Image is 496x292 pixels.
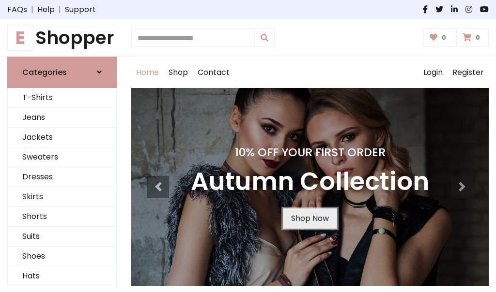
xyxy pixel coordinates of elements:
[7,57,117,88] a: Categories
[8,147,116,167] a: Sweaters
[8,227,116,247] a: Suits
[7,25,33,51] span: E
[283,208,337,229] a: Shop Now
[8,88,116,108] a: T-Shirts
[22,68,67,77] h6: Categories
[8,207,116,227] a: Shorts
[191,146,429,159] h4: 10% Off Your First Order
[7,27,117,49] h1: Shopper
[131,57,164,88] a: Home
[7,27,117,49] a: EShopper
[8,167,116,187] a: Dresses
[8,266,116,286] a: Hats
[423,29,455,47] a: 0
[193,57,234,88] a: Contact
[8,128,116,147] a: Jackets
[439,33,449,42] span: 0
[456,29,489,47] a: 0
[27,4,37,15] span: |
[65,4,96,15] a: Support
[8,108,116,128] a: Jeans
[8,187,116,207] a: Skirts
[448,57,489,88] a: Register
[37,4,55,15] a: Help
[55,4,65,15] span: |
[8,247,116,266] a: Shoes
[473,33,482,42] span: 0
[191,167,429,197] h3: Autumn Collection
[418,57,448,88] a: Login
[7,4,27,15] a: FAQs
[164,57,193,88] a: Shop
